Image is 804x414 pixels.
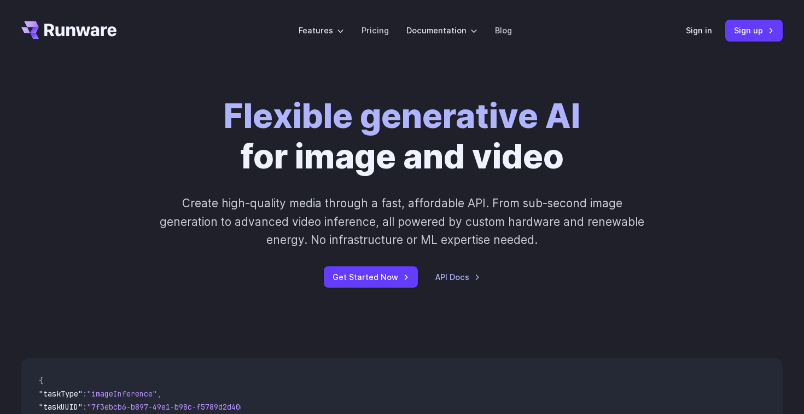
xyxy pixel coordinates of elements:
[83,402,87,412] span: :
[435,271,480,283] a: API Docs
[224,96,580,177] h1: for image and video
[362,24,389,37] a: Pricing
[495,24,512,37] a: Blog
[157,389,161,399] span: ,
[406,24,477,37] label: Documentation
[299,24,344,37] label: Features
[159,194,646,249] p: Create high-quality media through a fast, affordable API. From sub-second image generation to adv...
[21,21,116,39] a: Go to /
[39,376,43,386] span: {
[39,402,83,412] span: "taskUUID"
[39,389,83,399] span: "taskType"
[686,24,712,37] a: Sign in
[83,389,87,399] span: :
[87,389,157,399] span: "imageInference"
[324,266,418,288] a: Get Started Now
[87,402,253,412] span: "7f3ebcb6-b897-49e1-b98c-f5789d2d40d7"
[224,96,580,136] strong: Flexible generative AI
[725,20,783,41] a: Sign up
